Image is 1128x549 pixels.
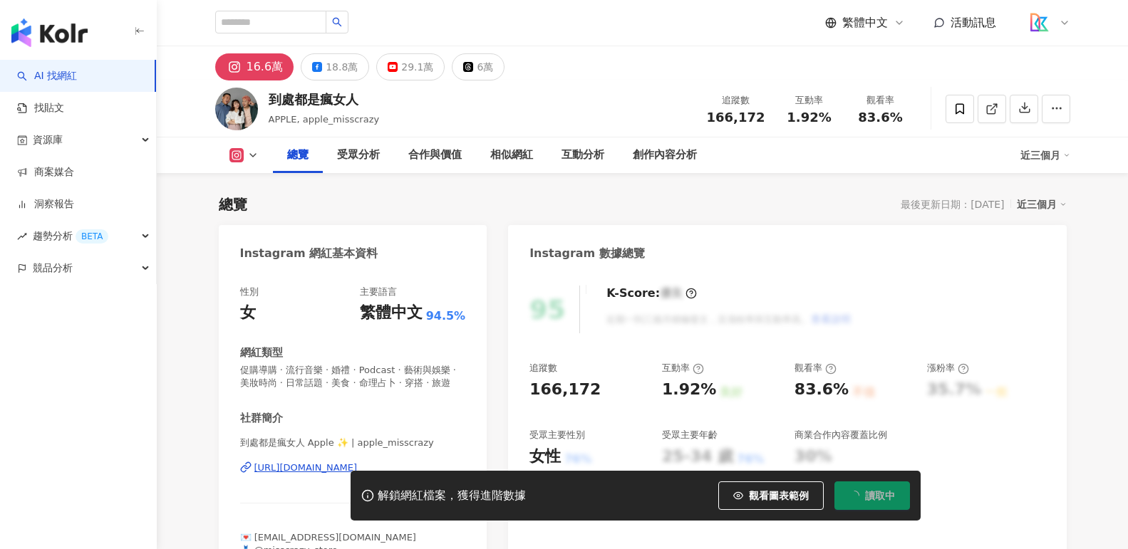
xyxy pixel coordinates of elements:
[865,490,895,501] span: 讀取中
[240,461,466,474] a: [URL][DOMAIN_NAME]
[529,429,585,441] div: 受眾主要性別
[219,194,247,214] div: 總覽
[240,246,378,261] div: Instagram 網紅基本資料
[1025,9,1052,36] img: logo_koodata.png
[426,308,466,324] span: 94.5%
[529,246,645,261] div: Instagram 數據總覽
[17,165,74,179] a: 商案媒合
[240,345,283,360] div: 網紅類型
[332,17,342,27] span: search
[749,490,809,501] span: 觀看圖表範例
[606,286,697,301] div: K-Score :
[247,57,284,77] div: 16.6萬
[33,252,73,284] span: 競品分析
[240,411,283,426] div: 社群簡介
[562,147,604,164] div: 互動分析
[76,229,108,244] div: BETA
[854,93,908,108] div: 觀看率
[529,379,601,401] div: 166,172
[269,90,380,108] div: 到處都是瘋女人
[662,429,718,441] div: 受眾主要年齡
[842,15,888,31] span: 繁體中文
[1017,195,1067,214] div: 近三個月
[11,19,88,47] img: logo
[215,88,258,130] img: KOL Avatar
[33,220,108,252] span: 趨勢分析
[326,57,358,77] div: 18.8萬
[17,101,64,115] a: 找貼文
[401,57,433,77] div: 29.1萬
[707,93,765,108] div: 追蹤數
[17,231,27,241] span: rise
[240,436,466,449] span: 到處都是瘋女人 Apple ✨ | apple_misscrazy
[787,110,831,125] span: 1.92%
[529,446,561,468] div: 女性
[240,286,259,298] div: 性別
[360,286,397,298] div: 主要語言
[17,197,74,211] a: 洞察報告
[795,379,849,401] div: 83.6%
[529,362,557,375] div: 追蹤數
[452,53,505,80] button: 6萬
[215,53,294,80] button: 16.6萬
[951,16,996,29] span: 活動訊息
[662,362,704,375] div: 互動率
[1020,144,1070,167] div: 近三個月
[376,53,445,80] button: 29.1萬
[408,147,462,164] div: 合作與價值
[240,364,466,389] span: 促購導購 · 流行音樂 · 婚禮 · Podcast · 藝術與娛樂 · 美妝時尚 · 日常話題 · 美食 · 命理占卜 · 穿搭 · 旅遊
[301,53,369,80] button: 18.8萬
[240,302,256,324] div: 女
[927,362,969,375] div: 漲粉率
[782,93,837,108] div: 互動率
[718,481,824,510] button: 觀看圖表範例
[33,124,63,156] span: 資源庫
[662,379,716,401] div: 1.92%
[490,147,533,164] div: 相似網紅
[707,110,765,125] span: 166,172
[360,302,423,324] div: 繁體中文
[254,461,358,474] div: [URL][DOMAIN_NAME]
[337,147,380,164] div: 受眾分析
[269,114,380,125] span: APPLE, apple_misscrazy
[477,57,493,77] div: 6萬
[795,362,837,375] div: 觀看率
[795,429,887,441] div: 商業合作內容覆蓋比例
[849,491,859,501] span: loading
[834,481,910,510] button: 讀取中
[901,199,1004,210] div: 最後更新日期：[DATE]
[633,147,697,164] div: 創作內容分析
[378,488,526,503] div: 解鎖網紅檔案，獲得進階數據
[17,69,77,83] a: searchAI 找網紅
[287,147,309,164] div: 總覽
[858,110,902,125] span: 83.6%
